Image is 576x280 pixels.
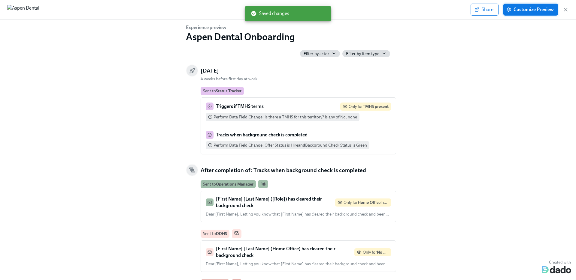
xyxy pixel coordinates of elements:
strong: DDHS [216,231,227,236]
strong: No TMHS [377,250,394,255]
span: Background Check Status is Green [305,143,367,148]
strong: TMHS present [363,104,389,109]
img: Aspen Dental [7,5,39,14]
strong: [First Name] [Last Name] (Home Office) has cleared their background check [216,246,335,258]
div: Sent to [203,88,241,94]
div: Tracks when background check is completed [206,131,391,139]
span: Filter by actor [304,51,329,57]
button: Share [471,4,499,16]
h6: Experience preview [186,24,295,31]
button: Customize Preview [503,4,558,16]
strong: Tracks when background check is completed [216,132,308,138]
div: [First Name] [Last Name] ([Role]) has cleared their background checkOnly forHome Office has an OM [206,196,391,209]
h2: Aspen Dental Onboarding [186,31,295,43]
button: Filter by item type [342,50,390,57]
img: Dado [542,259,571,273]
span: Offer Status is Hire [265,143,298,148]
strong: Home Office has an OM [358,200,401,205]
span: Only for [344,200,401,205]
span: Work Email [234,231,239,237]
span: Saved changes [251,10,289,17]
span: Work Email [261,181,265,187]
span: Filter by item type [346,51,379,57]
div: [First Name] [Last Name] (Home Office) has cleared their background checkOnly forNo TMHS [206,246,391,259]
h5: After completion of: Tracks when background check is completed [201,166,366,174]
span: Only for [349,104,389,109]
span: Share [476,7,493,13]
strong: Triggers if TMHS terms [216,103,264,109]
span: Only for [363,250,394,255]
span: Is there a TMHS for this territory? is any of No, none [265,115,357,120]
div: Triggers if TMHS termsOnly forTMHS present [206,103,391,111]
span: Dear [First Name], Letting you know that [First Name] has cleared their background check and been … [206,212,389,217]
div: Sent to [203,231,227,237]
span: Perform Data Field Change : [214,142,367,148]
h5: [DATE] [201,67,219,75]
button: Filter by actor [300,50,340,57]
span: Perform Data Field Change : [214,114,357,120]
span: Customize Preview [508,7,554,13]
strong: and [298,143,305,148]
span: 4 weeks before first day at work [201,76,257,82]
strong: Operations Manager [216,182,253,186]
div: Sent to [203,181,253,187]
strong: Status Tracker [216,88,241,93]
span: Dear [First Name], Letting you know that [First Name] has cleared their background check and been … [206,261,389,267]
strong: [First Name] [Last Name] ([Role]) has cleared their background check [216,196,322,208]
